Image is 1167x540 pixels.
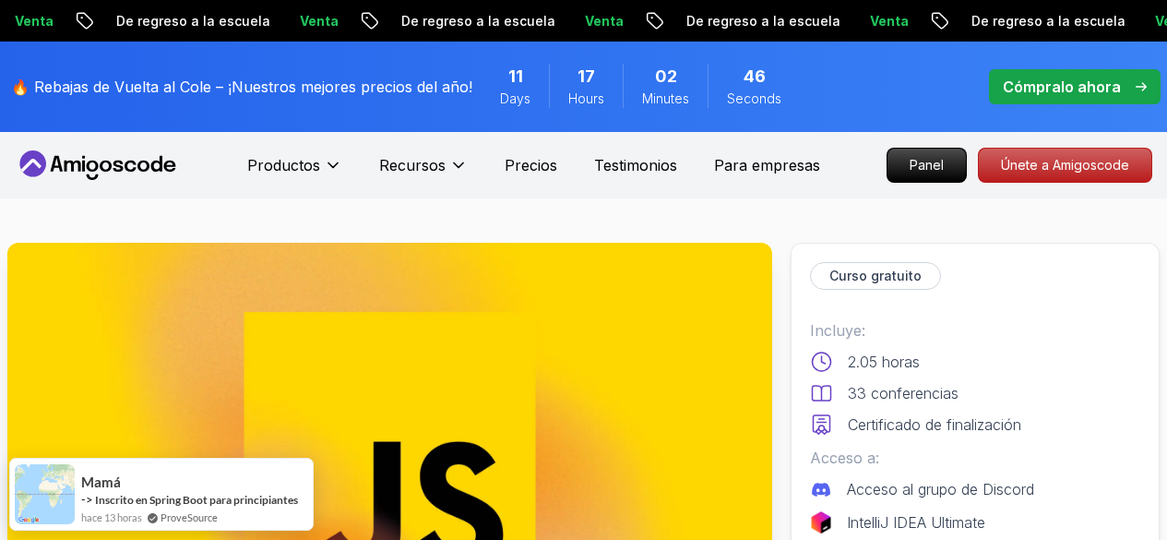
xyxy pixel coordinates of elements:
font: Acceso al grupo de Discord [847,480,1034,498]
span: 11 Days [508,64,523,90]
font: Testimonios [594,156,677,174]
font: Incluye: [810,321,865,340]
font: Venta [7,13,46,29]
button: Recursos [379,154,468,191]
span: Days [500,90,530,108]
font: Para empresas [714,156,820,174]
img: logotipo de jetbrains [810,511,832,534]
font: -> [81,492,93,507]
font: De regreso a la escuela [964,13,1118,29]
a: Testimonios [594,154,677,176]
a: ProveSource [161,510,218,525]
font: Cómpralo ahora [1003,78,1121,96]
font: Venta [292,13,331,29]
a: Para empresas [714,154,820,176]
button: Productos [247,154,342,191]
font: hace 13 horas [81,511,142,523]
font: Venta [578,13,616,29]
font: De regreso a la escuela [679,13,833,29]
font: Mamá [81,474,121,490]
font: Productos [247,156,320,174]
span: 17 Hours [578,64,595,90]
span: Hours [568,90,604,108]
a: Precios [505,154,557,176]
font: Venta [863,13,901,29]
a: Panel [887,148,967,183]
span: Minutes [642,90,689,108]
font: De regreso a la escuela [394,13,548,29]
font: Curso gratuito [829,268,922,283]
font: Precios [505,156,557,174]
font: De regreso a la escuela [109,13,263,29]
span: 46 Seconds [744,64,766,90]
font: Certificado de finalización [848,415,1021,434]
img: Imagen de notificación de prueba social de Provesource [15,464,75,524]
font: 2.05 horas [848,353,920,371]
a: Únete a Amigoscode [978,148,1152,183]
a: Inscrito en Spring Boot para principiantes [95,493,298,507]
font: Panel [910,157,944,173]
font: Únete a Amigoscode [1001,157,1129,173]
font: Acceso a: [810,449,879,467]
span: Seconds [727,90,781,108]
font: Recursos [379,156,446,174]
font: 🔥 Rebajas de Vuelta al Cole – ¡Nuestros mejores precios del año! [11,78,472,96]
font: IntelliJ IDEA Ultimate [847,513,985,532]
font: 33 conferencias [848,384,959,402]
span: 2 Minutes [655,64,677,90]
